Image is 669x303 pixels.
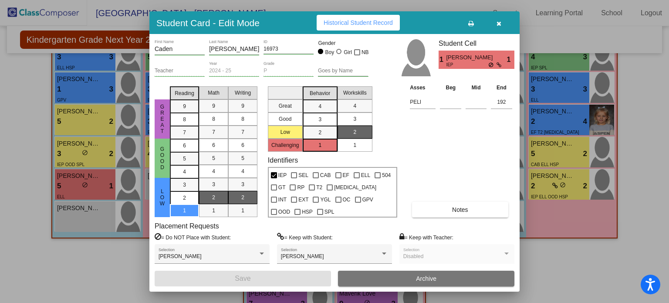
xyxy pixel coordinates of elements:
span: IEP [446,61,488,68]
span: 3 [318,116,321,123]
label: = Keep with Student: [277,233,333,242]
span: 6 [241,141,244,149]
span: 7 [183,129,186,136]
span: 1 [439,54,446,65]
span: Low [159,188,166,207]
label: = Do NOT Place with Student: [155,233,231,242]
span: 9 [212,102,215,110]
span: 7 [241,128,244,136]
span: GT [278,182,286,193]
div: Girl [343,48,352,56]
th: Mid [463,83,489,92]
span: NB [362,47,369,58]
input: teacher [155,68,205,74]
span: OC [343,194,351,205]
span: [PERSON_NAME] [281,253,324,259]
div: Boy [325,48,334,56]
span: 2 [353,128,356,136]
span: Workskills [343,89,367,97]
span: [MEDICAL_DATA] [334,182,376,193]
span: RP [297,182,304,193]
span: CAB [320,170,331,180]
span: 5 [212,154,215,162]
span: SEL [298,170,308,180]
span: EXT [298,194,308,205]
h3: Student Card - Edit Mode [156,17,260,28]
span: [PERSON_NAME] [159,253,202,259]
span: 9 [183,102,186,110]
span: 1 [212,207,215,214]
span: 4 [212,167,215,175]
th: End [489,83,514,92]
span: 4 [241,167,244,175]
span: 2 [241,194,244,201]
span: Historical Student Record [324,19,393,26]
th: Asses [408,83,438,92]
h3: Student Cell [439,39,514,48]
span: 1 [318,141,321,149]
span: Reading [175,89,194,97]
span: 7 [212,128,215,136]
span: 1 [507,54,514,65]
span: 5 [241,154,244,162]
span: OOD [278,207,290,217]
span: 9 [241,102,244,110]
mat-label: Gender [318,39,368,47]
span: 2 [212,194,215,201]
th: Beg [438,83,463,92]
span: 6 [212,141,215,149]
span: Great [159,104,166,134]
span: Behavior [310,89,330,97]
span: INT [278,194,287,205]
span: T2 [316,182,322,193]
span: 3 [183,181,186,189]
span: 1 [353,141,356,149]
span: Notes [452,206,468,213]
span: Disabled [403,253,424,259]
span: 4 [183,168,186,176]
span: 8 [183,116,186,123]
label: Placement Requests [155,222,219,230]
span: Archive [416,275,436,282]
span: 1 [183,207,186,214]
span: 4 [318,102,321,110]
span: ELL [361,170,370,180]
input: goes by name [318,68,368,74]
span: Math [208,89,220,97]
span: EF [343,170,349,180]
button: Notes [412,202,508,218]
span: Save [235,275,250,282]
span: 1 [241,207,244,214]
span: HSP [302,207,313,217]
span: 8 [241,115,244,123]
span: 5 [183,155,186,163]
span: Writing [235,89,251,97]
span: 2 [183,194,186,202]
span: 8 [212,115,215,123]
button: Save [155,271,331,286]
input: assessment [410,95,436,109]
span: 6 [183,142,186,150]
span: 2 [318,129,321,136]
input: Enter ID [264,46,314,52]
button: Archive [338,271,514,286]
span: 3 [212,180,215,188]
span: 4 [353,102,356,110]
input: year [209,68,259,74]
span: 3 [241,180,244,188]
span: 3 [353,115,356,123]
label: Identifiers [268,156,298,164]
span: SPL [324,207,334,217]
span: Good [159,146,166,170]
label: = Keep with Teacher: [399,233,453,242]
span: YGL [320,194,331,205]
span: IEP [278,170,287,180]
span: [PERSON_NAME] [446,53,494,62]
input: grade [264,68,314,74]
button: Historical Student Record [317,15,400,31]
span: GPV [362,194,373,205]
span: 504 [382,170,391,180]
